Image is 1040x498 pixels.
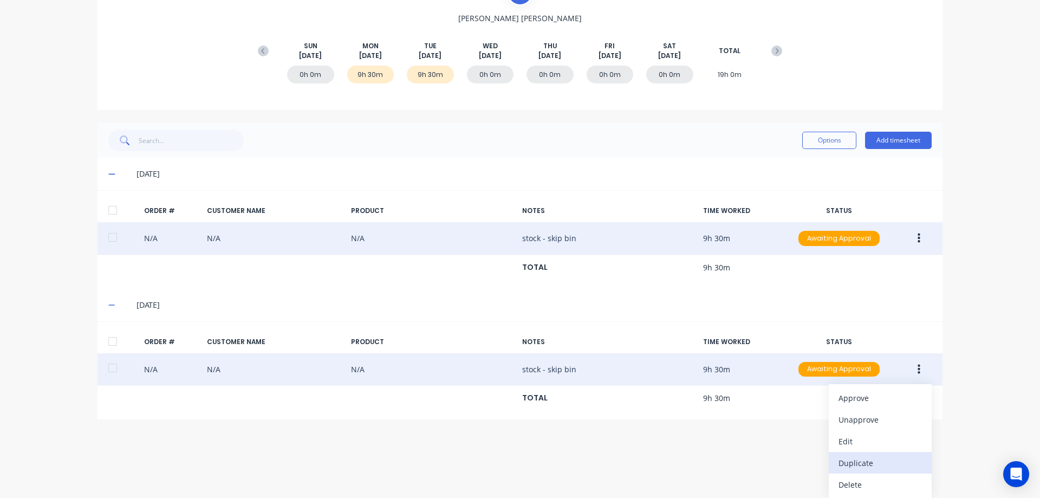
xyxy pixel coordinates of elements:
span: TUE [424,41,437,51]
button: Unapprove [829,409,932,430]
button: Duplicate [829,452,932,474]
div: 9h 30m [347,66,394,83]
div: 0h 0m [526,66,574,83]
button: Add timesheet [865,132,932,149]
span: WED [483,41,498,51]
div: PRODUCT [351,206,513,216]
div: 19h 0m [706,66,753,83]
button: Awaiting Approval [798,361,880,378]
div: 0h 0m [646,66,693,83]
span: SAT [663,41,676,51]
div: 9h 30m [407,66,454,83]
span: MON [362,41,379,51]
div: [DATE] [136,299,932,311]
div: Edit [838,434,922,449]
div: CUSTOMER NAME [207,337,342,347]
div: Delete [838,477,922,493]
div: NOTES [522,206,694,216]
button: Delete [829,474,932,495]
button: Approve [829,387,932,409]
span: TOTAL [719,46,740,56]
span: [DATE] [299,51,322,61]
div: 0h 0m [587,66,634,83]
button: Options [802,132,856,149]
span: [PERSON_NAME] [PERSON_NAME] [458,12,582,24]
div: 0h 0m [287,66,334,83]
button: Edit [829,430,932,452]
span: FRI [604,41,615,51]
div: ORDER # [144,337,198,347]
span: [DATE] [479,51,502,61]
div: STATUS [793,337,885,347]
span: [DATE] [359,51,382,61]
div: TIME WORKED [703,206,784,216]
div: PRODUCT [351,337,513,347]
div: CUSTOMER NAME [207,206,342,216]
div: Unapprove [838,412,922,428]
button: Awaiting Approval [798,230,880,247]
span: THU [543,41,557,51]
div: ORDER # [144,206,198,216]
span: SUN [304,41,317,51]
div: [DATE] [136,168,932,180]
div: NOTES [522,337,694,347]
div: Awaiting Approval [798,362,880,377]
span: [DATE] [538,51,561,61]
div: Awaiting Approval [798,231,880,246]
input: Search... [139,130,244,151]
div: Approve [838,390,922,406]
div: Open Intercom Messenger [1003,461,1029,487]
div: Duplicate [838,455,922,471]
div: 0h 0m [467,66,514,83]
span: [DATE] [658,51,681,61]
div: TIME WORKED [703,337,784,347]
div: STATUS [793,206,885,216]
span: [DATE] [599,51,621,61]
span: [DATE] [419,51,441,61]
